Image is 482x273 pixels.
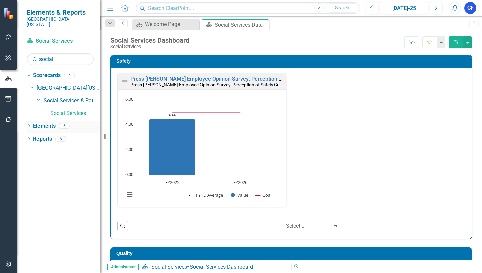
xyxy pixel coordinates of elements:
div: Social Services Dashboard [215,21,267,29]
a: [GEOGRAPHIC_DATA][US_STATE] [37,84,100,92]
button: Show FYTD Average [189,192,224,198]
a: Social Services [27,37,94,45]
text: 2.00 [125,146,133,152]
div: 4 [64,73,75,78]
small: [GEOGRAPHIC_DATA][US_STATE] [27,16,94,27]
img: ClearPoint Strategy [3,8,15,19]
text: FY2025 [165,179,179,185]
div: Welcome Page [145,20,197,28]
span: Elements & Reports [27,8,94,16]
a: Reports [33,135,52,143]
div: 6 [55,136,66,142]
a: Elements [33,122,56,130]
input: Search Below... [27,53,94,65]
h3: Safety [116,59,468,64]
a: Social Services [151,264,187,270]
div: 6 [59,123,70,129]
img: Not Defined [120,77,129,85]
text: 4.44 [169,113,176,117]
svg: Interactive chart [121,96,277,205]
div: Social Services [110,44,189,49]
a: Social Services & Patient Relations [44,97,100,105]
g: FYTD Average, series 1 of 3. Line with 2 data points. [171,118,174,120]
span: Administrator [107,264,139,270]
div: [DATE]-25 [382,4,426,12]
input: Search ClearPoint... [136,2,360,14]
a: Welcome Page [134,20,197,28]
a: Scorecards [33,72,61,79]
a: Press [PERSON_NAME] Employee Opinion Survey: Perception of Safety Culture [130,76,320,82]
h3: Quality [116,251,468,256]
button: Search [325,3,359,13]
path: FY2025, 4.44. Value. [149,119,195,175]
div: Chart. Highcharts interactive chart. [121,96,283,205]
g: Goal, series 3 of 3. Line with 2 data points. [171,111,242,113]
button: CF [464,2,476,14]
text: 0.00 [125,171,133,177]
button: Show Goal [256,192,271,198]
a: Social Services [50,110,100,117]
button: Show Value [231,192,248,198]
div: » [142,263,286,271]
div: Social Services Dashboard [190,264,253,270]
text: 4.00 [125,121,133,127]
text: FY2026 [233,179,247,185]
div: Social Services Dashboard [110,37,189,44]
button: View chart menu, Chart [125,190,134,199]
span: Search [335,5,349,10]
g: Value, series 2 of 3. Bar series with 2 bars. [149,100,241,175]
button: [DATE]-25 [380,2,428,14]
div: Double-Click to Edit [117,73,286,207]
small: Press [PERSON_NAME] Employee Opinion Survey: Perception of Safety Culture [130,81,289,88]
text: 6.00 [125,96,133,102]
